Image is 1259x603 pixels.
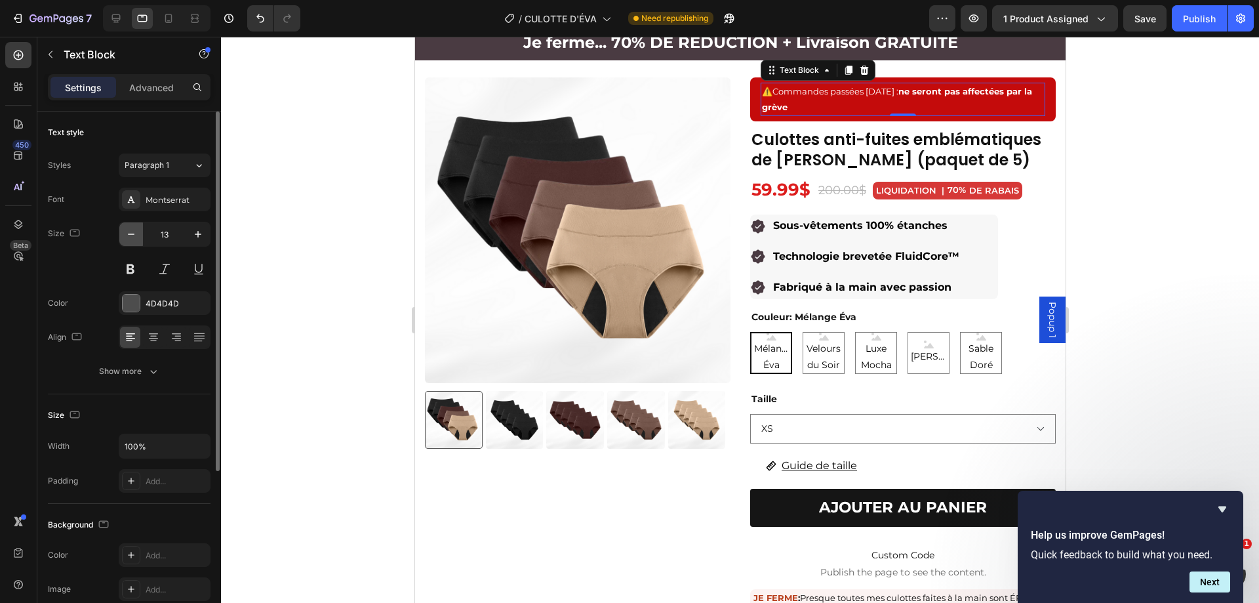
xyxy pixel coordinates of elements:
div: Add... [146,550,207,562]
div: DE RABAIS [552,146,606,161]
div: Font [48,194,64,205]
legend: Couleur: Mélange Éva [335,271,443,290]
div: Help us improve GemPages! [1031,501,1230,593]
p: Text Block [64,47,175,62]
div: AJOUTER AU PANIER [404,461,572,481]
div: 4D4D4D [146,298,207,310]
div: Align [48,329,85,346]
input: Auto [119,434,210,458]
div: Size [48,407,83,425]
span: Paragraph 1 [125,159,169,171]
u: Guide de taille [367,423,442,435]
span: 1 [1241,539,1252,549]
span: 1 product assigned [1003,12,1089,26]
strong: ne seront pas affectées par la grève [347,49,617,75]
button: Publish [1172,5,1227,31]
div: 59.99$ [335,141,397,166]
h2: Help us improve GemPages! [1031,528,1230,543]
span: Need republishing [641,12,708,24]
iframe: Design area [415,37,1066,603]
span: Commandes passées [DATE] : [347,49,617,75]
button: Show more [48,360,210,383]
span: Mélange Éva [336,304,376,337]
span: Custom Code [335,510,641,526]
p: Fabriqué à la main avec passion [358,241,544,260]
strong: JE FERME [338,556,383,566]
div: Image [48,583,71,595]
button: Hide survey [1214,501,1230,517]
span: Luxe Mocha [441,304,481,337]
p: Technologie brevetée FluidCore™ [358,211,544,230]
div: Add... [146,476,207,488]
div: Show more [99,365,160,378]
span: Sable Doré [546,304,586,337]
span: / [519,12,522,26]
div: Styles [48,159,71,171]
p: 7 [86,10,92,26]
button: Next question [1189,572,1230,593]
span: Velours du Soir [388,304,429,337]
p: ⚠️ [347,47,629,78]
button: 7 [5,5,98,31]
div: Undo/Redo [247,5,300,31]
div: Rich Text Editor. Editing area: main [346,46,630,79]
span: Publish the page to see the content. [335,529,641,542]
div: Publish [1183,12,1216,26]
button: Paragraph 1 [119,154,210,177]
span: Popup 1 [631,265,644,301]
button: 1 product assigned [992,5,1118,31]
div: Beta [10,240,31,251]
div: Text Block [362,28,407,39]
p: Settings [65,81,102,94]
div: Background [48,516,111,534]
legend: Taille [335,353,363,372]
div: 70% [531,146,552,160]
div: Width [48,440,70,452]
div: Text style [48,127,84,138]
button: AJOUTER AU PANIER [335,452,641,490]
p: Sous-vêtements 100% étanches [358,180,544,199]
div: Size [48,225,83,243]
p: Quick feedback to build what you need. [1031,549,1230,561]
div: 450 [12,140,31,150]
div: LIQUIDATION | [459,146,531,161]
button: Save [1123,5,1167,31]
div: 200.00$ [402,144,452,164]
span: Save [1134,13,1156,24]
div: Montserrat [146,194,207,206]
a: Guide de taille [335,415,458,444]
div: Padding [48,475,78,487]
div: Add... [146,584,207,596]
h1: Culottes anti-fuites emblématiques de [PERSON_NAME] (paquet de 5) [335,91,641,135]
span: CULOTTE D'ÉVA [525,12,597,26]
span: [PERSON_NAME] [493,312,534,328]
strong: : [383,556,385,566]
p: Advanced [129,81,174,94]
div: Color [48,549,68,561]
div: Color [48,297,68,309]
